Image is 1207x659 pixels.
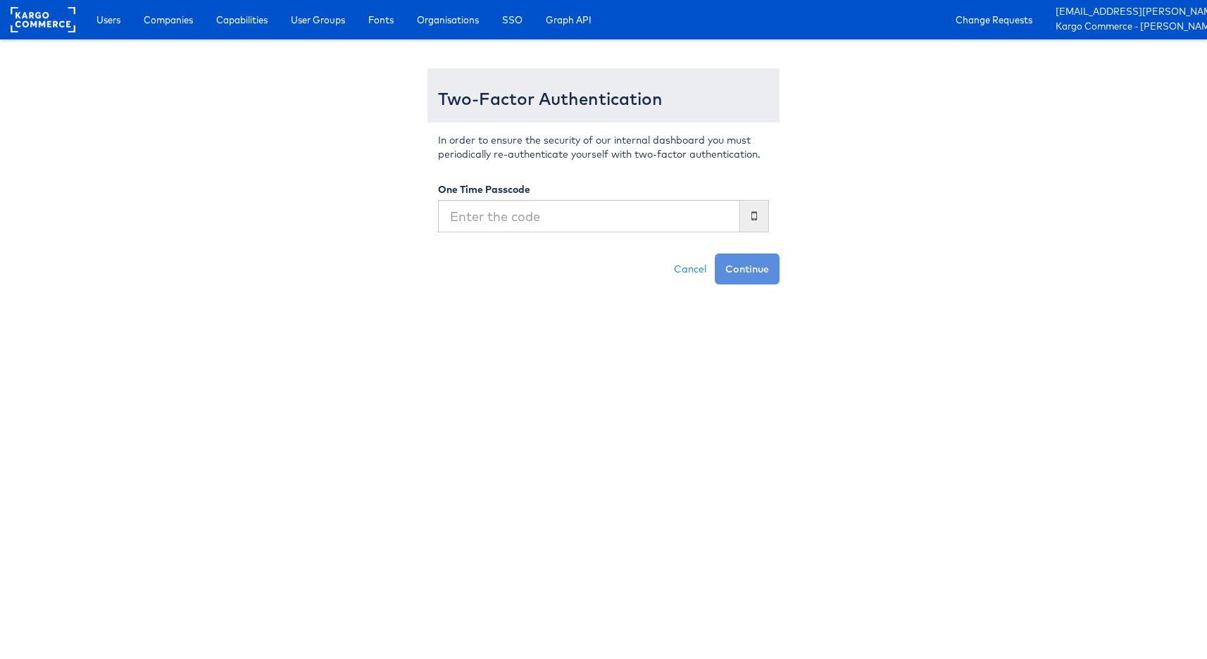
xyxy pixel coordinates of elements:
[358,7,404,32] a: Fonts
[438,133,769,161] p: In order to ensure the security of our internal dashboard you must periodically re-authenticate y...
[291,13,345,27] span: User Groups
[96,13,120,27] span: Users
[535,7,602,32] a: Graph API
[1056,20,1196,34] a: Kargo Commerce - [PERSON_NAME] Del [PERSON_NAME]
[665,253,715,284] a: Cancel
[1056,5,1196,20] a: [EMAIL_ADDRESS][PERSON_NAME][DOMAIN_NAME]
[502,13,523,27] span: SSO
[144,13,193,27] span: Companies
[417,13,479,27] span: Organisations
[715,253,780,284] button: Continue
[546,13,592,27] span: Graph API
[368,13,394,27] span: Fonts
[216,13,268,27] span: Capabilities
[280,7,356,32] a: User Groups
[438,89,769,108] h3: Two-Factor Authentication
[438,182,530,196] label: One Time Passcode
[406,7,489,32] a: Organisations
[945,7,1043,32] a: Change Requests
[86,7,131,32] a: Users
[133,7,204,32] a: Companies
[206,7,278,32] a: Capabilities
[438,200,740,232] input: Enter the code
[492,7,533,32] a: SSO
